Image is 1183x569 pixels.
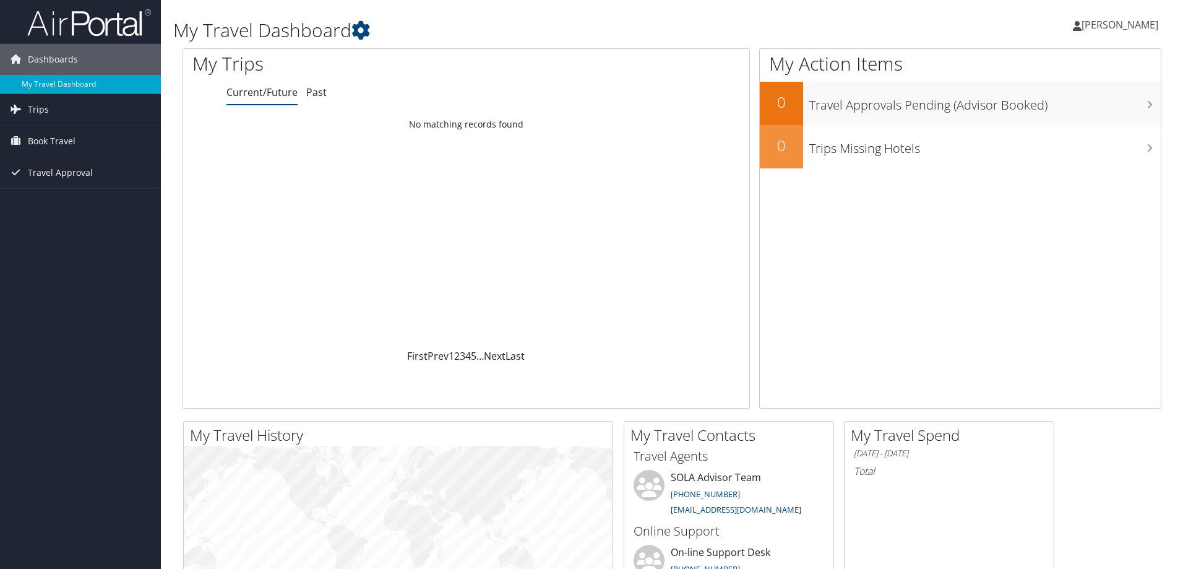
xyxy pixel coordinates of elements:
[460,349,465,363] a: 3
[760,125,1161,168] a: 0Trips Missing Hotels
[627,470,830,521] li: SOLA Advisor Team
[190,425,613,446] h2: My Travel History
[173,17,838,43] h1: My Travel Dashboard
[476,349,484,363] span: …
[634,448,824,465] h3: Travel Agents
[854,464,1044,478] h6: Total
[449,349,454,363] a: 1
[1082,18,1158,32] span: [PERSON_NAME]
[183,113,749,136] td: No matching records found
[28,126,75,157] span: Book Travel
[28,44,78,75] span: Dashboards
[760,51,1161,77] h1: My Action Items
[760,82,1161,125] a: 0Travel Approvals Pending (Advisor Booked)
[28,157,93,188] span: Travel Approval
[28,94,49,125] span: Trips
[192,51,504,77] h1: My Trips
[1073,6,1171,43] a: [PERSON_NAME]
[809,134,1161,157] h3: Trips Missing Hotels
[226,85,298,99] a: Current/Future
[809,90,1161,114] h3: Travel Approvals Pending (Advisor Booked)
[407,349,428,363] a: First
[454,349,460,363] a: 2
[671,504,801,515] a: [EMAIL_ADDRESS][DOMAIN_NAME]
[634,523,824,540] h3: Online Support
[27,8,151,37] img: airportal-logo.png
[630,425,833,446] h2: My Travel Contacts
[465,349,471,363] a: 4
[760,92,803,113] h2: 0
[428,349,449,363] a: Prev
[471,349,476,363] a: 5
[851,425,1054,446] h2: My Travel Spend
[760,135,803,156] h2: 0
[306,85,327,99] a: Past
[484,349,505,363] a: Next
[671,489,740,500] a: [PHONE_NUMBER]
[854,448,1044,459] h6: [DATE] - [DATE]
[505,349,525,363] a: Last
